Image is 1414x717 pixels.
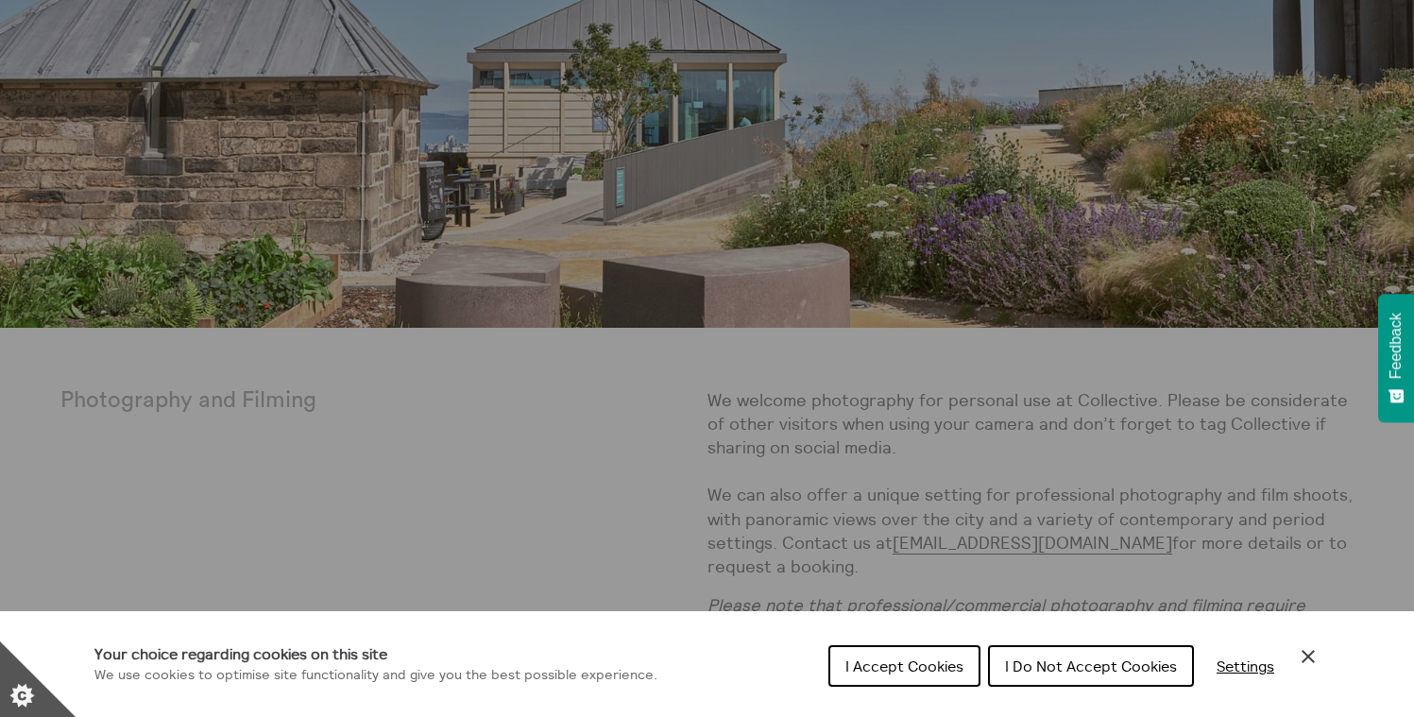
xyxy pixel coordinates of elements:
button: Settings [1201,647,1289,685]
button: I Accept Cookies [828,645,980,687]
h1: Your choice regarding cookies on this site [94,642,657,665]
button: I Do Not Accept Cookies [988,645,1194,687]
span: I Accept Cookies [845,657,963,675]
span: Settings [1217,657,1274,675]
p: We use cookies to optimise site functionality and give you the best possible experience. [94,665,657,686]
span: I Do Not Accept Cookies [1005,657,1177,675]
button: Close Cookie Control [1297,645,1320,668]
span: Feedback [1388,313,1405,379]
button: Feedback - Show survey [1378,294,1414,422]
